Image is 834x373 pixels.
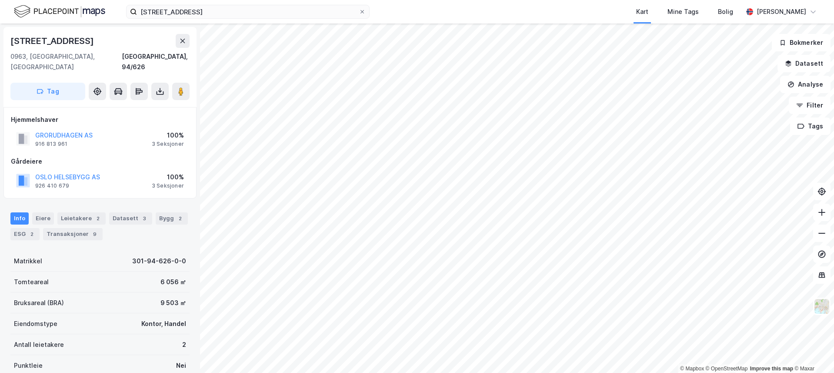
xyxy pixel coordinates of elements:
[14,277,49,287] div: Tomteareal
[780,76,831,93] button: Analyse
[32,212,54,225] div: Eiere
[11,114,189,125] div: Hjemmelshaver
[777,55,831,72] button: Datasett
[176,360,186,371] div: Nei
[152,141,184,148] div: 3 Seksjoner
[10,228,40,240] div: ESG
[14,298,64,308] div: Bruksareal (BRA)
[122,51,190,72] div: [GEOGRAPHIC_DATA], 94/626
[814,298,830,315] img: Z
[706,366,748,372] a: OpenStreetMap
[132,256,186,266] div: 301-94-626-0-0
[182,339,186,350] div: 2
[10,212,29,225] div: Info
[141,319,186,329] div: Kontor, Handel
[160,298,186,308] div: 9 503 ㎡
[152,130,184,141] div: 100%
[718,7,733,17] div: Bolig
[27,230,36,239] div: 2
[109,212,152,225] div: Datasett
[790,118,831,135] button: Tags
[10,83,85,100] button: Tag
[35,141,67,148] div: 916 813 961
[14,256,42,266] div: Matrikkel
[10,51,122,72] div: 0963, [GEOGRAPHIC_DATA], [GEOGRAPHIC_DATA]
[14,319,57,329] div: Eiendomstype
[160,277,186,287] div: 6 056 ㎡
[137,5,359,18] input: Søk på adresse, matrikkel, gårdeiere, leietakere eller personer
[789,97,831,114] button: Filter
[636,7,648,17] div: Kart
[10,34,96,48] div: [STREET_ADDRESS]
[93,214,102,223] div: 2
[11,156,189,167] div: Gårdeiere
[791,331,834,373] div: Kontrollprogram for chat
[140,214,149,223] div: 3
[35,182,69,189] div: 926 410 679
[667,7,699,17] div: Mine Tags
[156,212,188,225] div: Bygg
[791,331,834,373] iframe: Chat Widget
[14,360,43,371] div: Punktleie
[750,366,793,372] a: Improve this map
[57,212,106,225] div: Leietakere
[90,230,99,239] div: 9
[680,366,704,372] a: Mapbox
[14,4,105,19] img: logo.f888ab2527a4732fd821a326f86c7f29.svg
[43,228,103,240] div: Transaksjoner
[152,182,184,189] div: 3 Seksjoner
[772,34,831,51] button: Bokmerker
[152,172,184,182] div: 100%
[14,339,64,350] div: Antall leietakere
[757,7,806,17] div: [PERSON_NAME]
[176,214,184,223] div: 2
